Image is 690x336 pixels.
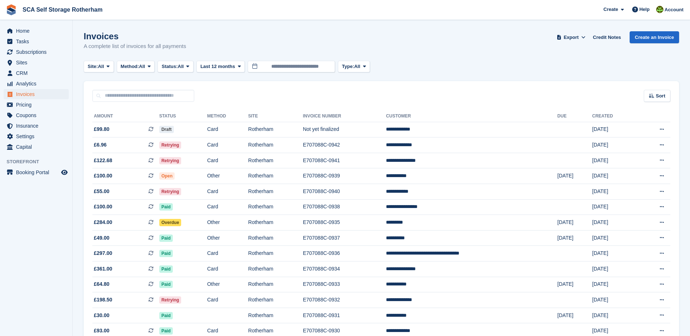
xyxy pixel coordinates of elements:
[98,63,104,70] span: All
[592,153,637,168] td: [DATE]
[303,168,386,184] td: E707088C-0939
[207,277,248,292] td: Other
[303,111,386,122] th: Invoice Number
[4,68,69,78] a: menu
[4,100,69,110] a: menu
[159,281,173,288] span: Paid
[207,137,248,153] td: Card
[590,31,624,43] a: Credit Notes
[207,215,248,231] td: Other
[16,68,60,78] span: CRM
[248,277,303,292] td: Rotherham
[639,6,650,13] span: Help
[592,246,637,261] td: [DATE]
[159,327,173,335] span: Paid
[354,63,360,70] span: All
[16,100,60,110] span: Pricing
[4,26,69,36] a: menu
[557,111,592,122] th: Due
[92,111,159,122] th: Amount
[207,230,248,246] td: Other
[139,63,145,70] span: All
[4,142,69,152] a: menu
[592,215,637,231] td: [DATE]
[94,203,112,211] span: £100.00
[159,265,173,273] span: Paid
[16,36,60,47] span: Tasks
[4,110,69,120] a: menu
[630,31,679,43] a: Create an Invoice
[178,63,184,70] span: All
[159,188,182,195] span: Retrying
[159,141,182,149] span: Retrying
[7,158,72,165] span: Storefront
[303,246,386,261] td: E707088C-0936
[159,111,207,122] th: Status
[16,47,60,57] span: Subscriptions
[248,137,303,153] td: Rotherham
[386,111,557,122] th: Customer
[94,157,112,164] span: £122.68
[4,47,69,57] a: menu
[303,153,386,168] td: E707088C-0941
[207,184,248,200] td: Card
[303,277,386,292] td: E707088C-0933
[248,168,303,184] td: Rotherham
[248,111,303,122] th: Site
[157,61,193,73] button: Status: All
[16,121,60,131] span: Insurance
[117,61,155,73] button: Method: All
[207,199,248,215] td: Card
[248,184,303,200] td: Rotherham
[159,157,182,164] span: Retrying
[16,89,60,99] span: Invoices
[303,199,386,215] td: E707088C-0938
[592,277,637,292] td: [DATE]
[248,215,303,231] td: Rotherham
[592,137,637,153] td: [DATE]
[207,292,248,308] td: Card
[303,122,386,137] td: Not yet finalized
[248,308,303,323] td: Rotherham
[564,34,579,41] span: Export
[196,61,245,73] button: Last 12 months
[557,230,592,246] td: [DATE]
[16,142,60,152] span: Capital
[94,188,109,195] span: £55.00
[159,235,173,242] span: Paid
[94,312,109,319] span: £30.00
[207,122,248,137] td: Card
[338,61,370,73] button: Type: All
[16,167,60,177] span: Booking Portal
[557,215,592,231] td: [DATE]
[159,296,182,304] span: Retrying
[84,31,186,41] h1: Invoices
[207,261,248,277] td: Card
[4,57,69,68] a: menu
[592,122,637,137] td: [DATE]
[207,153,248,168] td: Card
[16,110,60,120] span: Coupons
[94,296,112,304] span: £198.50
[20,4,105,16] a: SCA Self Storage Rotherham
[557,308,592,323] td: [DATE]
[248,230,303,246] td: Rotherham
[84,61,114,73] button: Site: All
[557,277,592,292] td: [DATE]
[248,292,303,308] td: Rotherham
[603,6,618,13] span: Create
[16,79,60,89] span: Analytics
[207,111,248,122] th: Method
[303,230,386,246] td: E707088C-0937
[592,199,637,215] td: [DATE]
[248,246,303,261] td: Rotherham
[248,153,303,168] td: Rotherham
[303,215,386,231] td: E707088C-0935
[303,292,386,308] td: E707088C-0932
[159,126,174,133] span: Draft
[159,203,173,211] span: Paid
[4,121,69,131] a: menu
[161,63,178,70] span: Status:
[592,261,637,277] td: [DATE]
[84,42,186,51] p: A complete list of invoices for all payments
